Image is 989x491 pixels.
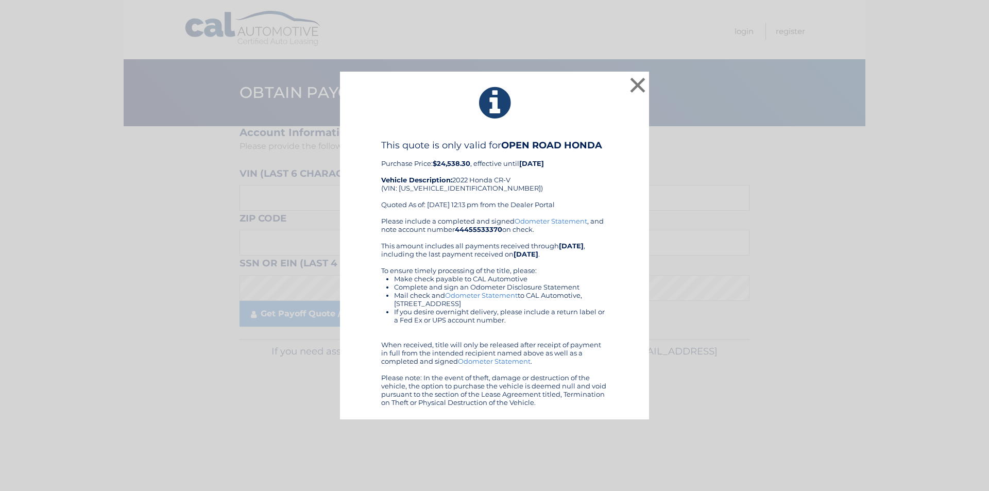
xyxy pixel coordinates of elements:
b: [DATE] [559,242,584,250]
b: [DATE] [514,250,538,258]
div: Purchase Price: , effective until 2022 Honda CR-V (VIN: [US_VEHICLE_IDENTIFICATION_NUMBER]) Quote... [381,140,608,217]
b: 44455533370 [455,225,502,233]
li: If you desire overnight delivery, please include a return label or a Fed Ex or UPS account number. [394,308,608,324]
a: Odometer Statement [445,291,518,299]
a: Odometer Statement [515,217,587,225]
b: $24,538.30 [433,159,470,167]
div: Please include a completed and signed , and note account number on check. This amount includes al... [381,217,608,407]
b: [DATE] [519,159,544,167]
li: Mail check and to CAL Automotive, [STREET_ADDRESS] [394,291,608,308]
li: Complete and sign an Odometer Disclosure Statement [394,283,608,291]
a: Odometer Statement [458,357,531,365]
strong: Vehicle Description: [381,176,452,184]
button: × [627,75,648,95]
h4: This quote is only valid for [381,140,608,151]
li: Make check payable to CAL Automotive [394,275,608,283]
b: OPEN ROAD HONDA [501,140,602,151]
